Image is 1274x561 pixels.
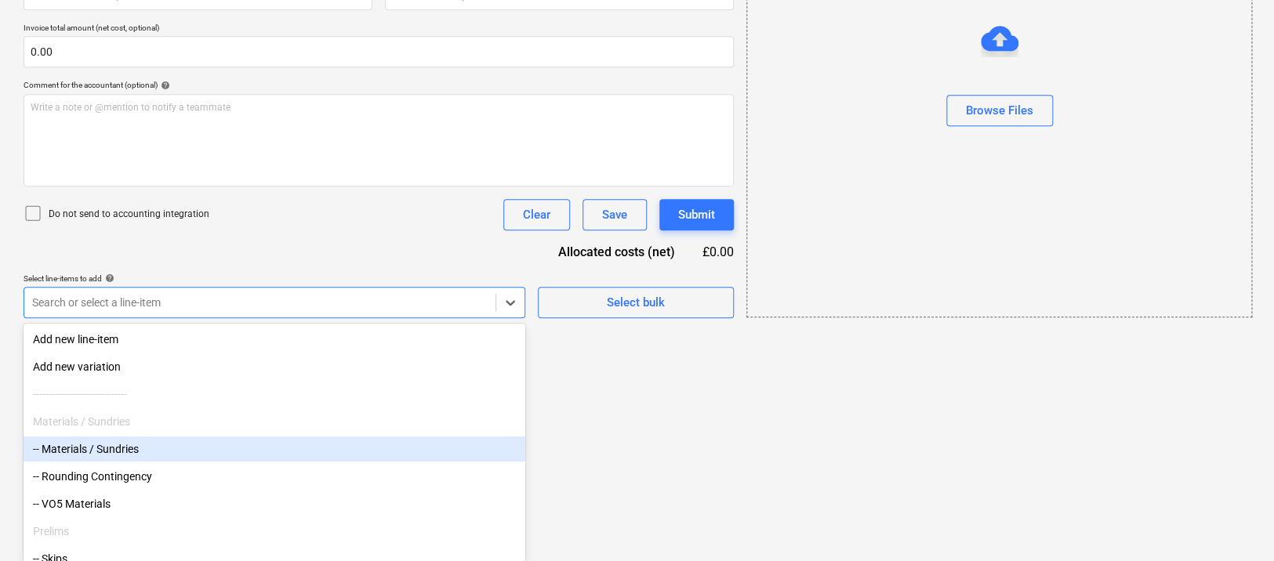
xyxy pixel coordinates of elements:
[24,519,525,544] div: Prelims
[678,204,715,225] div: Submit
[158,81,170,90] span: help
[538,287,734,318] button: Select bulk
[24,36,734,67] input: Invoice total amount (net cost, optional)
[24,354,525,379] div: Add new variation
[49,208,209,221] p: Do not send to accounting integration
[659,199,734,230] button: Submit
[24,436,525,461] div: -- Materials / Sundries
[24,409,525,434] div: Materials / Sundries
[699,243,734,261] div: £0.00
[24,80,734,90] div: Comment for the accountant (optional)
[24,23,734,36] p: Invoice total amount (net cost, optional)
[602,204,627,225] div: Save
[503,199,570,230] button: Clear
[966,100,1033,121] div: Browse Files
[24,382,525,407] div: ------------------------------
[530,243,699,261] div: Allocated costs (net)
[102,273,114,283] span: help
[24,273,525,284] div: Select line-items to add
[24,464,525,489] div: -- Rounding Contingency
[607,292,665,313] div: Select bulk
[523,204,550,225] div: Clear
[583,199,647,230] button: Save
[24,327,525,352] div: Add new line-item
[1196,486,1274,561] iframe: Chat Widget
[24,491,525,516] div: -- VO5 Materials
[946,95,1053,126] button: Browse Files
